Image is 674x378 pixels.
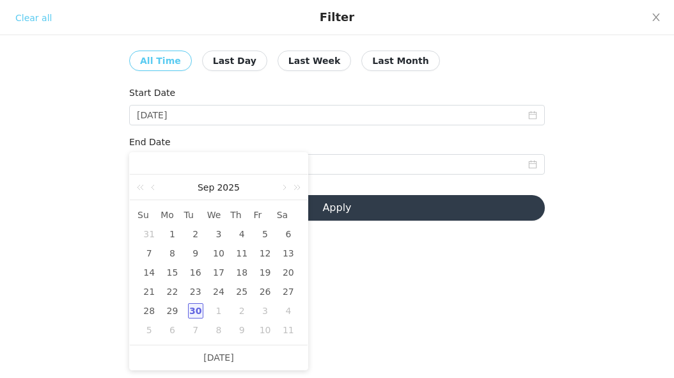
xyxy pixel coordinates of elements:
[258,303,273,319] div: 3
[211,322,226,338] div: 8
[281,322,296,338] div: 11
[253,244,276,263] td: September 12, 2025
[141,226,157,242] div: 31
[184,209,207,221] span: Tu
[253,224,276,244] td: September 5, 2025
[129,51,192,71] button: All Time
[161,224,184,244] td: September 1, 2025
[230,282,253,301] td: September 25, 2025
[230,244,253,263] td: September 11, 2025
[230,224,253,244] td: September 4, 2025
[141,265,157,280] div: 14
[129,88,175,98] label: Start Date
[230,263,253,282] td: September 18, 2025
[15,12,52,25] div: Clear all
[184,282,207,301] td: September 23, 2025
[320,10,354,24] div: Filter
[184,263,207,282] td: September 16, 2025
[253,205,276,224] th: Fri
[137,205,161,224] th: Sun
[277,282,300,301] td: September 27, 2025
[258,322,273,338] div: 10
[277,320,300,340] td: October 11, 2025
[211,284,226,299] div: 24
[277,209,300,221] span: Sa
[134,175,151,200] a: Last year (Control + left)
[281,265,296,280] div: 20
[234,265,249,280] div: 18
[234,322,249,338] div: 9
[207,244,230,263] td: September 10, 2025
[207,263,230,282] td: September 17, 2025
[258,226,273,242] div: 5
[207,301,230,320] td: October 1, 2025
[207,205,230,224] th: Wed
[164,226,180,242] div: 1
[188,265,203,280] div: 16
[188,226,203,242] div: 2
[148,175,160,200] a: Previous month (PageUp)
[207,224,230,244] td: September 3, 2025
[278,51,352,71] button: Last Week
[281,303,296,319] div: 4
[281,284,296,299] div: 27
[188,284,203,299] div: 23
[234,303,249,319] div: 2
[164,322,180,338] div: 6
[211,226,226,242] div: 3
[253,263,276,282] td: September 19, 2025
[211,303,226,319] div: 1
[164,265,180,280] div: 15
[164,284,180,299] div: 22
[253,282,276,301] td: September 26, 2025
[277,205,300,224] th: Sat
[129,195,545,221] button: Apply
[277,301,300,320] td: October 4, 2025
[202,51,267,71] button: Last Day
[188,246,203,261] div: 9
[207,320,230,340] td: October 8, 2025
[253,320,276,340] td: October 10, 2025
[281,226,296,242] div: 6
[137,209,161,221] span: Su
[211,265,226,280] div: 17
[137,263,161,282] td: September 14, 2025
[184,244,207,263] td: September 9, 2025
[277,263,300,282] td: September 20, 2025
[137,282,161,301] td: September 21, 2025
[258,246,273,261] div: 12
[196,175,216,200] a: Sep
[164,303,180,319] div: 29
[137,244,161,263] td: September 7, 2025
[234,246,249,261] div: 11
[184,205,207,224] th: Tue
[184,320,207,340] td: October 7, 2025
[234,226,249,242] div: 4
[141,303,157,319] div: 28
[528,111,537,120] i: icon: calendar
[137,301,161,320] td: September 28, 2025
[161,209,184,221] span: Mo
[278,175,289,200] a: Next month (PageDown)
[234,284,249,299] div: 25
[230,320,253,340] td: October 9, 2025
[161,244,184,263] td: September 8, 2025
[216,175,241,200] a: 2025
[129,137,171,147] label: End Date
[528,160,537,169] i: icon: calendar
[161,301,184,320] td: September 29, 2025
[230,301,253,320] td: October 2, 2025
[286,175,303,200] a: Next year (Control + right)
[161,320,184,340] td: October 6, 2025
[164,246,180,261] div: 8
[211,246,226,261] div: 10
[277,244,300,263] td: September 13, 2025
[207,209,230,221] span: We
[207,282,230,301] td: September 24, 2025
[230,205,253,224] th: Thu
[184,301,207,320] td: September 30, 2025
[161,282,184,301] td: September 22, 2025
[361,51,439,71] button: Last Month
[188,322,203,338] div: 7
[137,224,161,244] td: August 31, 2025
